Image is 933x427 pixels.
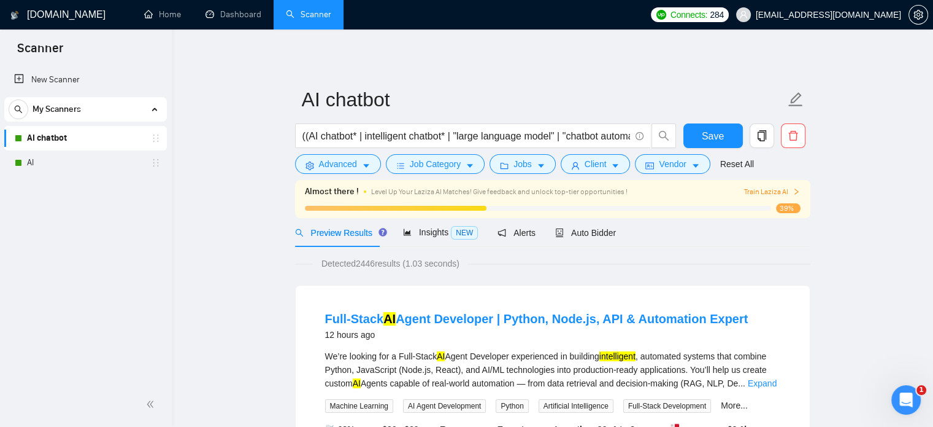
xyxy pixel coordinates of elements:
[325,350,780,390] div: We’re looking for a Full-Stack Agent Developer experienced in building , automated systems that c...
[645,161,654,170] span: idcard
[776,203,801,213] span: 39%
[9,105,28,114] span: search
[739,10,748,19] span: user
[909,10,927,20] span: setting
[319,157,357,171] span: Advanced
[496,399,528,413] span: Python
[908,10,928,20] a: setting
[403,228,412,237] span: area-chart
[781,123,805,148] button: delete
[451,226,478,240] span: NEW
[490,154,556,174] button: folderJobscaret-down
[371,187,628,196] span: Level Up Your Laziza AI Matches! Give feedback and unlock top-tier opportunities !
[386,154,485,174] button: barsJob Categorycaret-down
[295,229,304,237] span: search
[403,399,486,413] span: AI Agent Development
[295,228,383,238] span: Preview Results
[437,351,445,361] mark: AI
[555,228,616,238] span: Auto Bidder
[623,399,711,413] span: Full-Stack Development
[325,399,393,413] span: Machine Learning
[302,84,785,115] input: Scanner name...
[651,123,676,148] button: search
[585,157,607,171] span: Client
[305,185,359,198] span: Almost there !
[659,157,686,171] span: Vendor
[151,158,161,168] span: holder
[750,130,774,141] span: copy
[571,161,580,170] span: user
[313,257,468,270] span: Detected 2446 results (1.03 seconds)
[513,157,532,171] span: Jobs
[144,9,181,20] a: homeHome
[781,130,805,141] span: delete
[537,161,545,170] span: caret-down
[748,378,777,388] a: Expand
[750,123,774,148] button: copy
[721,401,748,410] a: More...
[286,9,331,20] a: searchScanner
[720,157,754,171] a: Reset All
[302,128,630,144] input: Search Freelance Jobs...
[656,10,666,20] img: upwork-logo.png
[635,132,643,140] span: info-circle
[702,128,724,144] span: Save
[325,327,748,342] div: 12 hours ago
[555,229,564,237] span: robot
[611,161,620,170] span: caret-down
[353,378,361,388] mark: AI
[916,385,926,395] span: 1
[466,161,474,170] span: caret-down
[793,188,800,195] span: right
[710,8,723,22] span: 284
[27,126,144,151] a: AI chatbot
[295,154,381,174] button: settingAdvancedcaret-down
[33,97,81,122] span: My Scanners
[908,5,928,25] button: setting
[497,228,536,238] span: Alerts
[27,151,144,175] a: AI
[561,154,631,174] button: userClientcaret-down
[146,398,158,410] span: double-left
[377,227,388,238] div: Tooltip anchor
[383,312,396,326] mark: AI
[635,154,710,174] button: idcardVendorcaret-down
[14,68,157,92] a: New Scanner
[362,161,371,170] span: caret-down
[151,133,161,143] span: holder
[683,123,743,148] button: Save
[325,312,748,326] a: Full-StackAIAgent Developer | Python, Node.js, API & Automation Expert
[652,130,675,141] span: search
[10,6,19,25] img: logo
[4,97,167,175] li: My Scanners
[205,9,261,20] a: dashboardDashboard
[497,229,506,237] span: notification
[891,385,921,415] iframe: Intercom live chat
[539,399,613,413] span: Artificial Intelligence
[500,161,509,170] span: folder
[403,227,478,237] span: Insights
[396,161,405,170] span: bars
[691,161,700,170] span: caret-down
[4,68,167,92] li: New Scanner
[788,92,804,108] span: edit
[670,8,707,22] span: Connects:
[9,100,28,119] button: search
[599,351,635,361] mark: intelligent
[410,157,461,171] span: Job Category
[743,186,800,198] button: Train Laziza AI
[305,161,314,170] span: setting
[7,39,73,65] span: Scanner
[738,378,745,388] span: ...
